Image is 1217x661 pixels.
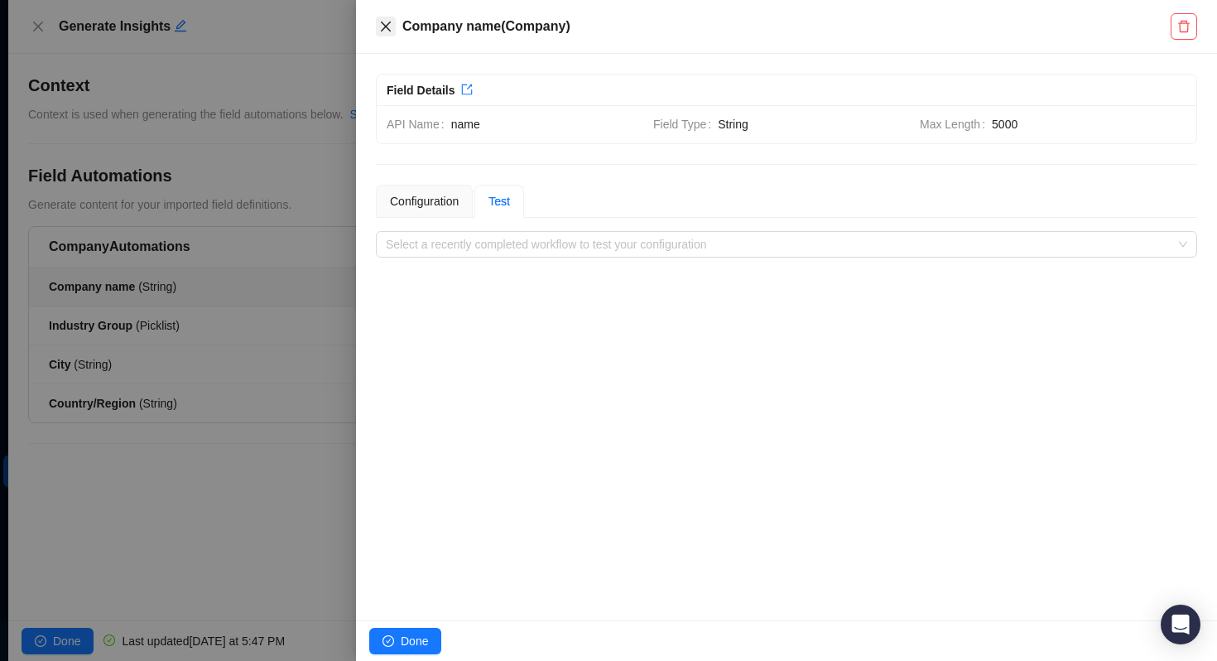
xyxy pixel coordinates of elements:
[401,632,428,650] span: Done
[382,635,394,647] span: check-circle
[387,115,451,133] span: API Name
[376,17,396,36] button: Close
[387,81,455,99] div: Field Details
[379,20,392,33] span: close
[369,628,441,654] button: Done
[451,115,640,133] span: name
[1177,20,1191,33] span: delete
[992,115,1186,133] span: 5000
[718,115,907,133] span: String
[461,84,473,95] span: export
[390,192,459,210] div: Configuration
[402,17,1171,36] h5: Company name ( Company )
[653,115,718,133] span: Field Type
[488,195,510,208] span: Test
[1161,605,1200,644] div: Open Intercom Messenger
[920,115,992,133] span: Max Length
